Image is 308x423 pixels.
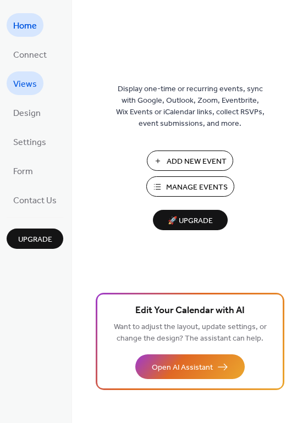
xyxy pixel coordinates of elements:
span: Manage Events [166,182,228,193]
span: Upgrade [18,234,52,246]
span: Add New Event [167,156,227,168]
span: Edit Your Calendar with AI [135,303,245,319]
a: Connect [7,42,53,66]
span: Want to adjust the layout, update settings, or change the design? The assistant can help. [114,320,267,346]
a: Settings [7,130,53,153]
button: Upgrade [7,229,63,249]
span: Connect [13,47,47,64]
a: Form [7,159,40,182]
span: Display one-time or recurring events, sync with Google, Outlook, Zoom, Eventbrite, Wix Events or ... [116,84,265,130]
span: Views [13,76,37,93]
span: Open AI Assistant [152,362,213,374]
span: 🚀 Upgrade [159,214,221,229]
button: Open AI Assistant [135,354,245,379]
a: Views [7,71,43,95]
button: Add New Event [147,151,233,171]
a: Design [7,101,47,124]
span: Home [13,18,37,35]
button: 🚀 Upgrade [153,210,228,230]
a: Contact Us [7,188,63,211]
a: Home [7,13,43,37]
span: Design [13,105,41,122]
button: Manage Events [146,176,234,197]
span: Form [13,163,33,180]
span: Contact Us [13,192,57,209]
span: Settings [13,134,46,151]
